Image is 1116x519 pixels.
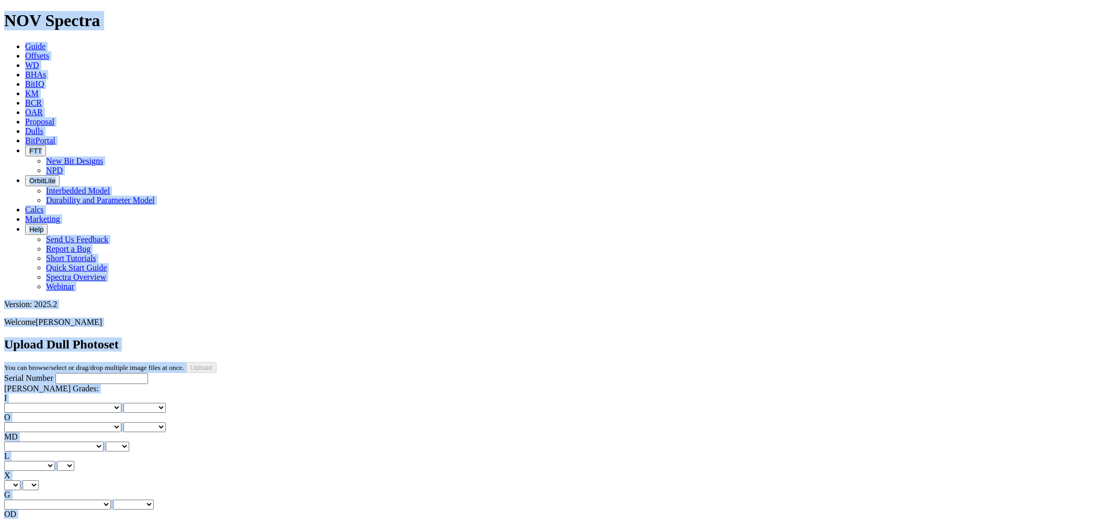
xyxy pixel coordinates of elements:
[25,127,43,136] a: Dulls
[25,145,46,156] button: FTT
[4,374,53,382] label: Serial Number
[25,51,49,60] a: Offsets
[4,300,1112,309] div: Version: 2025.2
[46,254,96,263] a: Short Tutorials
[36,318,102,326] span: [PERSON_NAME]
[29,225,43,233] span: Help
[4,384,1112,393] div: [PERSON_NAME] Grades:
[4,318,1112,327] p: Welcome
[46,156,103,165] a: New Bit Designs
[29,147,42,155] span: FTT
[4,393,7,402] label: I
[4,432,18,441] label: MD
[4,452,9,460] label: L
[4,490,10,499] label: G
[4,471,10,480] label: X
[25,61,39,70] a: WD
[46,244,91,253] a: Report a Bug
[46,186,110,195] a: Interbedded Model
[25,224,48,235] button: Help
[4,364,184,371] small: You can browse/select or drag/drop multiple image files at once.
[25,175,60,186] button: OrbitLite
[25,70,46,79] a: BHAs
[186,362,217,373] input: Upload
[25,205,44,214] a: Calcs
[25,98,42,107] a: BCR
[4,413,10,422] label: O
[25,136,55,145] a: BitPortal
[25,42,46,51] a: Guide
[4,337,1112,352] h2: Upload Dull Photoset
[46,263,107,272] a: Quick Start Guide
[4,11,1112,30] h1: NOV Spectra
[29,177,55,185] span: OrbitLite
[25,117,54,126] a: Proposal
[46,273,106,281] a: Spectra Overview
[25,215,60,223] a: Marketing
[46,235,108,244] a: Send Us Feedback
[46,166,63,175] a: NPD
[4,510,16,518] label: OD
[25,80,44,88] a: BitIQ
[46,282,74,291] a: Webinar
[46,196,155,205] a: Durability and Parameter Model
[25,89,39,98] a: KM
[25,108,43,117] a: OAR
